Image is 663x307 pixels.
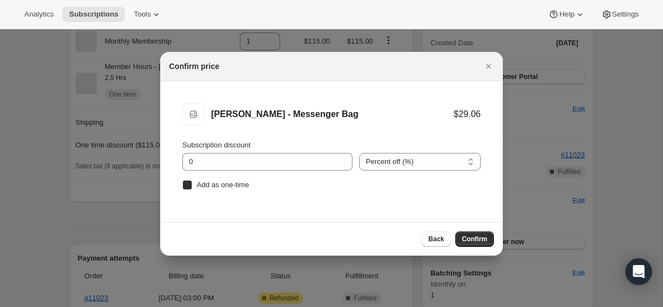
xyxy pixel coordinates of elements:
[134,10,151,19] span: Tools
[24,10,54,19] span: Analytics
[69,10,118,19] span: Subscriptions
[594,7,645,22] button: Settings
[462,235,487,244] span: Confirm
[169,61,219,72] h2: Confirm price
[422,231,451,247] button: Back
[62,7,125,22] button: Subscriptions
[127,7,169,22] button: Tools
[559,10,574,19] span: Help
[428,235,444,244] span: Back
[541,7,592,22] button: Help
[197,181,249,189] span: Add as one-time
[481,59,496,74] button: Close
[612,10,639,19] span: Settings
[454,109,481,120] div: $29.06
[455,231,494,247] button: Confirm
[625,258,652,285] div: Open Intercom Messenger
[182,141,251,149] span: Subscription discount
[211,109,454,120] div: [PERSON_NAME] - Messenger Bag
[18,7,60,22] button: Analytics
